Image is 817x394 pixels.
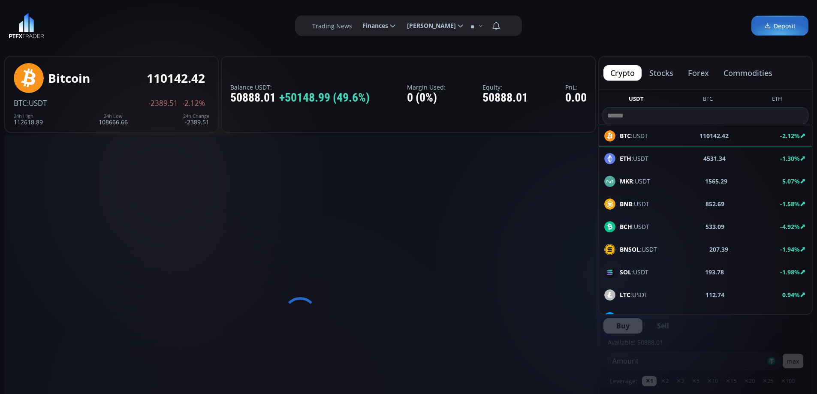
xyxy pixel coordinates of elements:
b: 5.07% [782,177,800,185]
div: -2389.51 [183,114,209,125]
div: 110142.42 [147,72,205,85]
b: MKR [620,177,633,185]
b: 852.69 [705,199,724,208]
b: BCH [620,223,632,231]
label: Balance USDT: [230,84,370,90]
b: -1.98% [780,268,800,276]
b: LTC [620,291,630,299]
span: +50148.99 (49.6%) [279,91,370,105]
b: 533.09 [705,222,724,231]
b: 112.74 [705,290,724,299]
div: 50888.01 [230,91,370,105]
label: Margin Used: [407,84,446,90]
b: ETH [620,154,631,162]
b: -1.58% [780,200,800,208]
span: :USDT [620,222,649,231]
span: -2.12% [182,99,205,107]
div: 112618.89 [14,114,43,125]
label: Trading News [312,21,352,30]
div: 108666.66 [99,114,128,125]
button: BTC [699,95,716,105]
b: 4531.34 [703,154,726,163]
div: 24h High [14,114,43,119]
button: ETH [769,95,786,105]
b: 24.02 [708,313,724,322]
button: forex [681,65,716,81]
span: :USDT [27,98,47,108]
img: LOGO [9,13,44,39]
b: 193.78 [705,268,724,277]
b: LINK [620,313,634,322]
b: 0.94% [782,291,800,299]
button: crypto [603,65,642,81]
span: BTC [14,98,27,108]
b: BNB [620,200,632,208]
div: 24h Low [99,114,128,119]
b: BNSOL [620,245,640,253]
button: stocks [642,65,680,81]
span: :USDT [620,268,648,277]
b: 1565.29 [705,177,727,186]
label: PnL: [565,84,587,90]
div: 0 (0%) [407,91,446,105]
b: -1.30% [780,154,800,162]
div: 50888.01 [482,91,528,105]
span: :USDT [620,177,650,186]
b: SOL [620,268,631,276]
span: :USDT [620,245,657,254]
div: Bitcoin [48,72,90,85]
b: -4.92% [780,223,800,231]
div: 24h Change [183,114,209,119]
b: -1.60% [780,313,800,322]
span: -2389.51 [148,99,178,107]
span: :USDT [620,290,648,299]
span: :USDT [620,313,651,322]
span: :USDT [620,154,648,163]
span: Deposit [764,21,796,30]
div: 0.00 [565,91,587,105]
b: -1.94% [780,245,800,253]
label: Equity: [482,84,528,90]
span: [PERSON_NAME] [401,17,456,34]
a: Deposit [751,16,808,36]
b: 207.39 [709,245,728,254]
button: USDT [625,95,647,105]
span: Finances [356,17,388,34]
span: :USDT [620,199,649,208]
button: commodities [717,65,779,81]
